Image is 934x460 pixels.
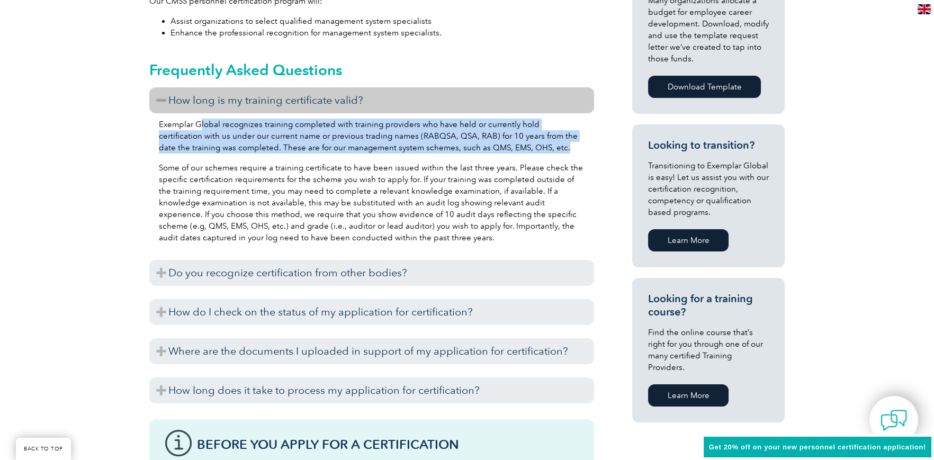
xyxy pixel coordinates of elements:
li: Enhance the professional recognition for management system specialists. [170,27,594,39]
img: en [918,4,931,14]
a: Download Template [648,76,761,98]
a: Learn More [648,384,729,407]
a: Learn More [648,229,729,251]
p: Find the online course that’s right for you through one of our many certified Training Providers. [648,327,769,373]
p: Some of our schemes require a training certificate to have been issued within the last three year... [159,162,585,243]
h3: How long does it take to process my application for certification? [149,377,594,403]
h3: Looking to transition? [648,139,769,152]
p: Transitioning to Exemplar Global is easy! Let us assist you with our certification recognition, c... [648,160,769,218]
h3: How do I check on the status of my application for certification? [149,299,594,325]
span: Get 20% off on your new personnel certification application! [709,443,926,451]
h3: Looking for a training course? [648,292,769,319]
h2: Frequently Asked Questions [149,61,594,78]
li: Assist organizations to select qualified management system specialists [170,15,594,27]
h3: How long is my training certificate valid? [149,87,594,113]
h3: Where are the documents I uploaded in support of my application for certification? [149,338,594,364]
a: BACK TO TOP [16,438,71,460]
p: Exemplar Global recognizes training completed with training providers who have held or currently ... [159,119,585,154]
img: contact-chat.png [881,407,907,434]
h3: Before You Apply For a Certification [197,438,578,451]
h3: Do you recognize certification from other bodies? [149,260,594,286]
